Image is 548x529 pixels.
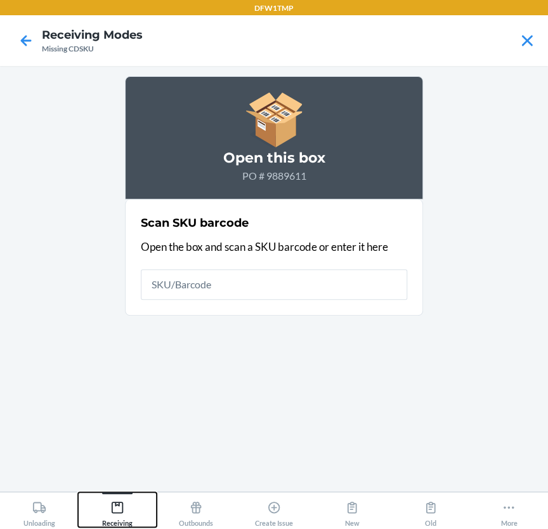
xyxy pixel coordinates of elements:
[313,492,391,527] button: New
[42,43,143,55] div: Missing CDSKU
[141,148,407,168] h3: Open this box
[179,495,213,527] div: Outbounds
[391,492,469,527] button: Old
[42,27,143,43] h4: Receiving Modes
[78,492,156,527] button: Receiving
[141,168,407,184] p: PO # 9889611
[345,495,360,527] div: New
[254,3,294,14] p: DFW1TMP
[157,492,235,527] button: Outbounds
[141,239,407,255] p: Open the box and scan a SKU barcode or enter it here
[141,215,249,231] h2: Scan SKU barcode
[141,269,407,300] input: SKU/Barcode
[424,495,438,527] div: Old
[235,492,313,527] button: Create Issue
[470,492,548,527] button: More
[23,495,55,527] div: Unloading
[255,495,293,527] div: Create Issue
[102,495,133,527] div: Receiving
[500,495,517,527] div: More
